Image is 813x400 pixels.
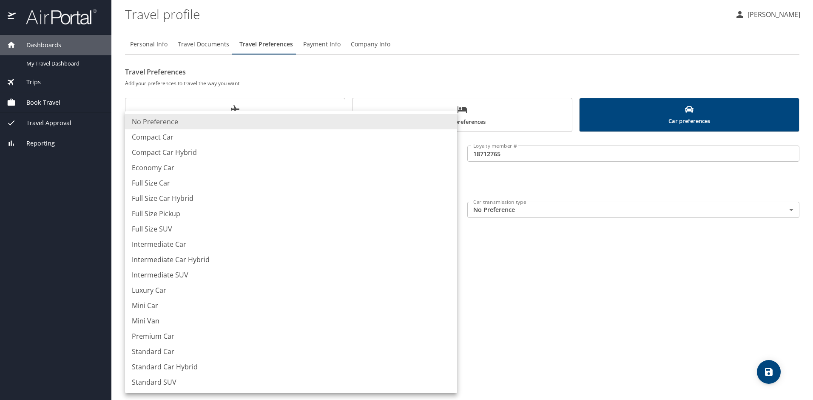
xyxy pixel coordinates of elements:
li: Intermediate Car Hybrid [125,252,457,267]
li: Full Size Car [125,175,457,191]
li: Standard SUV [125,374,457,390]
li: Compact Car [125,129,457,145]
li: Intermediate SUV [125,267,457,283]
li: Standard Car [125,344,457,359]
li: Mini Van [125,313,457,329]
li: Full Size Pickup [125,206,457,221]
li: Luxury Car [125,283,457,298]
li: Intermediate Car [125,237,457,252]
li: Mini Car [125,298,457,313]
li: No Preference [125,114,457,129]
li: Full Size Car Hybrid [125,191,457,206]
li: Economy Car [125,160,457,175]
li: Premium Car [125,329,457,344]
li: Standard Car Hybrid [125,359,457,374]
li: Full Size SUV [125,221,457,237]
li: Compact Car Hybrid [125,145,457,160]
